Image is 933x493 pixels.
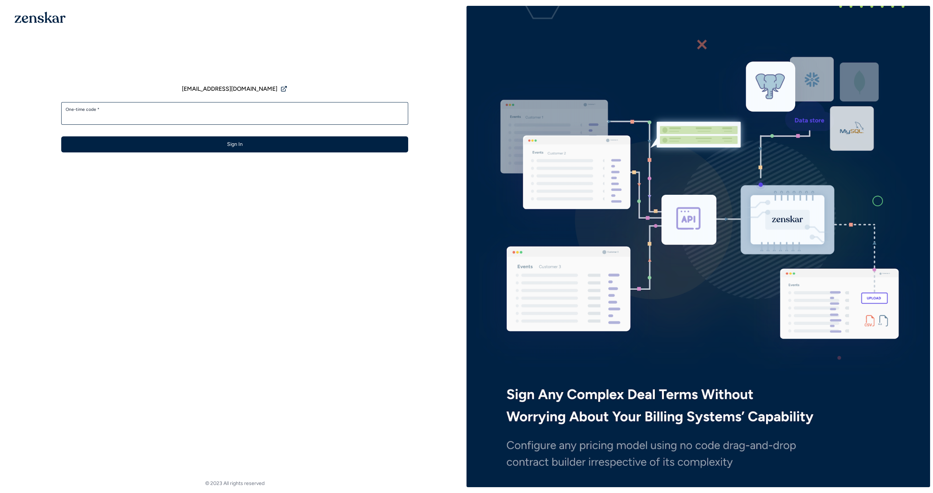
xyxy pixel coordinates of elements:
label: One-time code * [66,106,404,112]
footer: © 2023 All rights reserved [3,480,466,487]
button: Sign In [61,136,408,152]
img: 1OGAJ2xQqyY4LXKgY66KYq0eOWRCkrZdAb3gUhuVAqdWPZE9SRJmCz+oDMSn4zDLXe31Ii730ItAGKgCKgCCgCikA4Av8PJUP... [15,12,66,23]
span: [EMAIL_ADDRESS][DOMAIN_NAME] [182,85,277,93]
